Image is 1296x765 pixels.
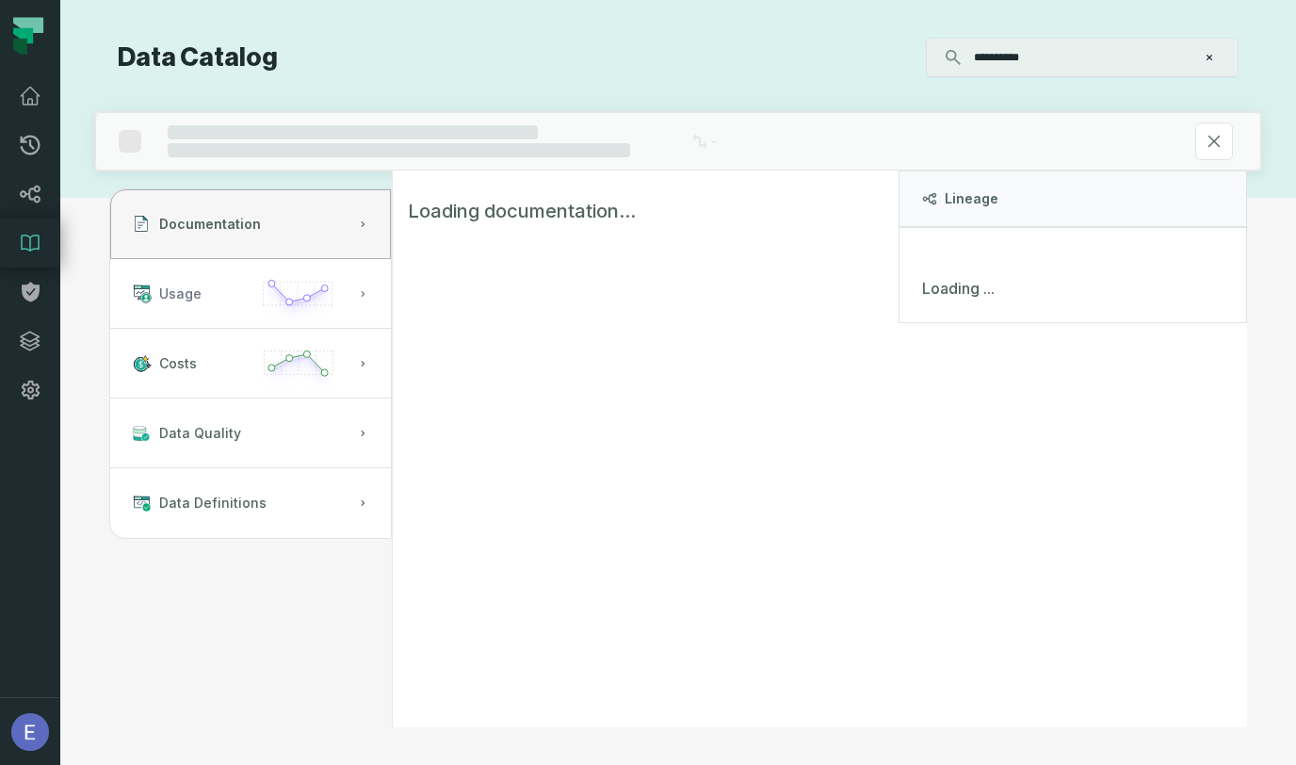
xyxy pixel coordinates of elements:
span: Documentation [159,215,261,234]
div: Loading documentation... [408,198,883,224]
span: Usage [159,285,202,303]
span: Lineage [945,189,998,208]
div: - [690,130,718,153]
h1: Data Catalog [118,41,278,74]
button: Clear search query [1200,48,1219,67]
span: Data Quality [159,424,241,443]
img: avatar of Eli McIlvaine [11,713,49,751]
div: Loading ... [899,254,1246,323]
span: Data Definitions [159,494,267,513]
span: Costs [159,354,197,373]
